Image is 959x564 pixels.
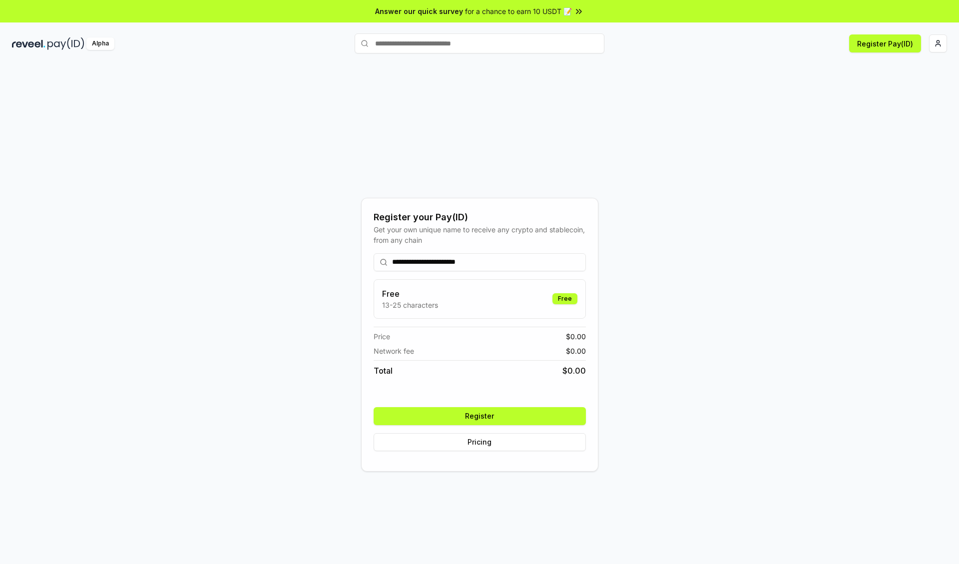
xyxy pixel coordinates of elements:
[552,293,577,304] div: Free
[374,365,393,377] span: Total
[86,37,114,50] div: Alpha
[382,288,438,300] h3: Free
[566,331,586,342] span: $ 0.00
[374,346,414,356] span: Network fee
[382,300,438,310] p: 13-25 characters
[465,6,572,16] span: for a chance to earn 10 USDT 📝
[374,407,586,425] button: Register
[375,6,463,16] span: Answer our quick survey
[374,224,586,245] div: Get your own unique name to receive any crypto and stablecoin, from any chain
[12,37,45,50] img: reveel_dark
[566,346,586,356] span: $ 0.00
[562,365,586,377] span: $ 0.00
[47,37,84,50] img: pay_id
[849,34,921,52] button: Register Pay(ID)
[374,210,586,224] div: Register your Pay(ID)
[374,331,390,342] span: Price
[374,433,586,451] button: Pricing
